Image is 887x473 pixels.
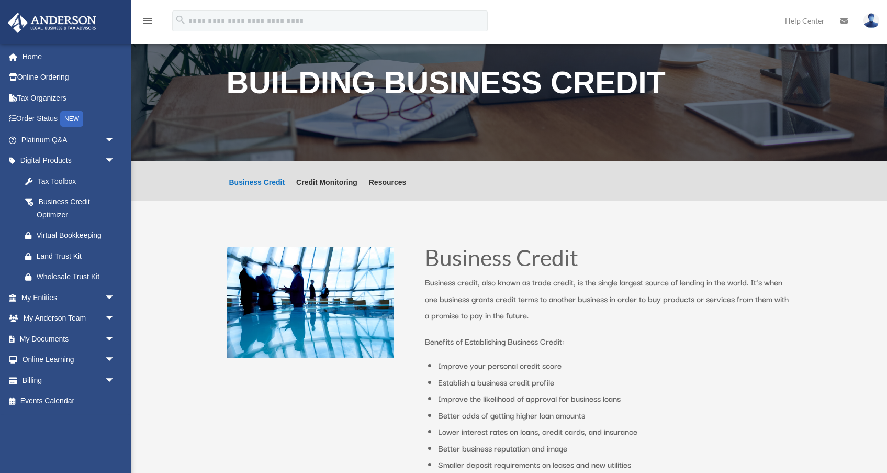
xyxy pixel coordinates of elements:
[37,250,118,263] div: Land Trust Kit
[227,247,394,359] img: business people talking in office
[438,407,791,424] li: Better odds of getting higher loan amounts
[425,247,791,274] h1: Business Credit
[296,179,357,201] a: Credit Monitoring
[438,374,791,391] li: Establish a business credit profile
[7,108,131,130] a: Order StatusNEW
[229,179,285,201] a: Business Credit
[105,287,126,309] span: arrow_drop_down
[7,67,131,88] a: Online Ordering
[141,18,154,27] a: menu
[105,308,126,329] span: arrow_drop_down
[37,270,118,283] div: Wholesale Trust Kit
[425,333,791,350] p: Benefits of Establishing Business Credit:
[105,370,126,391] span: arrow_drop_down
[37,195,113,221] div: Business Credit Optimizer
[15,192,126,225] a: Business Credit Optimizer
[7,308,131,329] a: My Anderson Teamarrow_drop_down
[438,357,791,374] li: Improve your personal credit score
[7,287,131,308] a: My Entitiesarrow_drop_down
[15,171,131,192] a: Tax Toolbox
[141,15,154,27] i: menu
[7,349,131,370] a: Online Learningarrow_drop_down
[15,225,131,246] a: Virtual Bookkeeping
[7,46,131,67] a: Home
[863,13,879,28] img: User Pic
[7,370,131,391] a: Billingarrow_drop_down
[369,179,407,201] a: Resources
[438,390,791,407] li: Improve the likelihood of approval for business loans
[425,274,791,333] p: Business credit, also known as trade credit, is the single largest source of lending in the world...
[5,13,99,33] img: Anderson Advisors Platinum Portal
[438,440,791,457] li: Better business reputation and image
[105,349,126,371] span: arrow_drop_down
[105,328,126,350] span: arrow_drop_down
[175,14,186,26] i: search
[7,328,131,349] a: My Documentsarrow_drop_down
[227,68,792,104] h1: Building Business Credit
[60,111,83,127] div: NEW
[7,129,131,150] a: Platinum Q&Aarrow_drop_down
[7,87,131,108] a: Tax Organizers
[105,129,126,151] span: arrow_drop_down
[438,456,791,473] li: Smaller deposit requirements on leases and new utilities
[7,391,131,412] a: Events Calendar
[37,175,118,188] div: Tax Toolbox
[105,150,126,172] span: arrow_drop_down
[15,246,131,267] a: Land Trust Kit
[438,423,791,440] li: Lower interest rates on loans, credit cards, and insurance
[37,229,118,242] div: Virtual Bookkeeping
[7,150,131,171] a: Digital Productsarrow_drop_down
[15,267,131,288] a: Wholesale Trust Kit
